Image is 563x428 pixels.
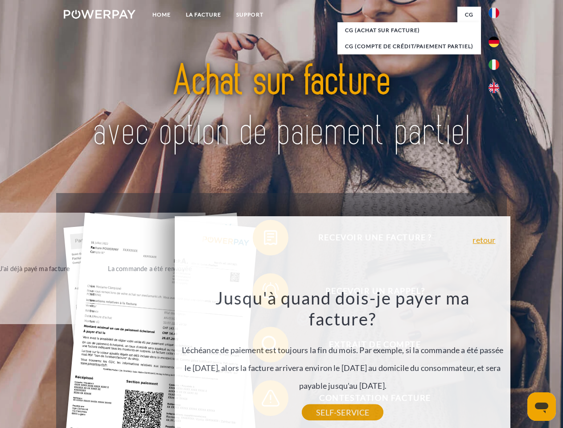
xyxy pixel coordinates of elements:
[145,7,178,23] a: Home
[489,59,499,70] img: it
[180,287,505,412] div: L'échéance de paiement est toujours la fin du mois. Par exemple, si la commande a été passée le [...
[180,287,505,330] h3: Jusqu'à quand dois-je payer ma facture?
[489,82,499,93] img: en
[337,22,481,38] a: CG (achat sur facture)
[229,7,271,23] a: Support
[64,10,136,19] img: logo-powerpay-white.svg
[489,8,499,18] img: fr
[473,236,495,244] a: retour
[489,37,499,47] img: de
[100,262,200,274] div: La commande a été renvoyée
[457,7,481,23] a: CG
[178,7,229,23] a: LA FACTURE
[302,404,383,420] a: SELF-SERVICE
[527,392,556,421] iframe: Button to launch messaging window
[85,43,478,171] img: title-powerpay_fr.svg
[337,38,481,54] a: CG (Compte de crédit/paiement partiel)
